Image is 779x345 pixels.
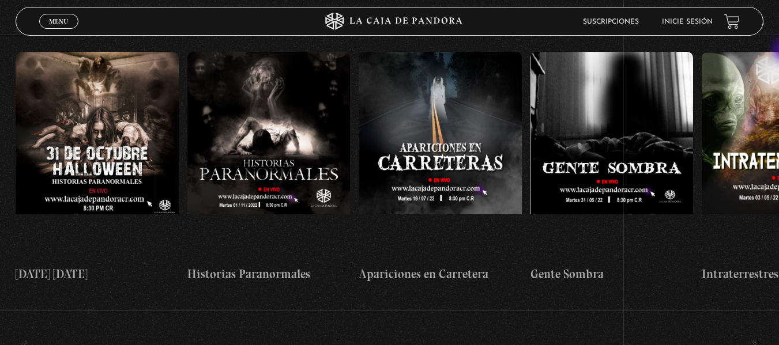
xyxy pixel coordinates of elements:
[530,43,694,292] a: Gente Sombra
[662,18,713,25] a: Inicie sesión
[359,265,522,283] h4: Apariciones en Carretera
[45,28,72,36] span: Cerrar
[530,265,694,283] h4: Gente Sombra
[16,43,179,292] a: [DATE] [DATE]
[187,265,351,283] h4: Historias Paranormales
[359,43,522,292] a: Apariciones en Carretera
[16,14,36,34] button: Previous
[744,14,764,34] button: Next
[16,265,179,283] h4: [DATE] [DATE]
[49,18,68,25] span: Menu
[187,43,351,292] a: Historias Paranormales
[583,18,639,25] a: Suscripciones
[724,13,740,29] a: View your shopping cart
